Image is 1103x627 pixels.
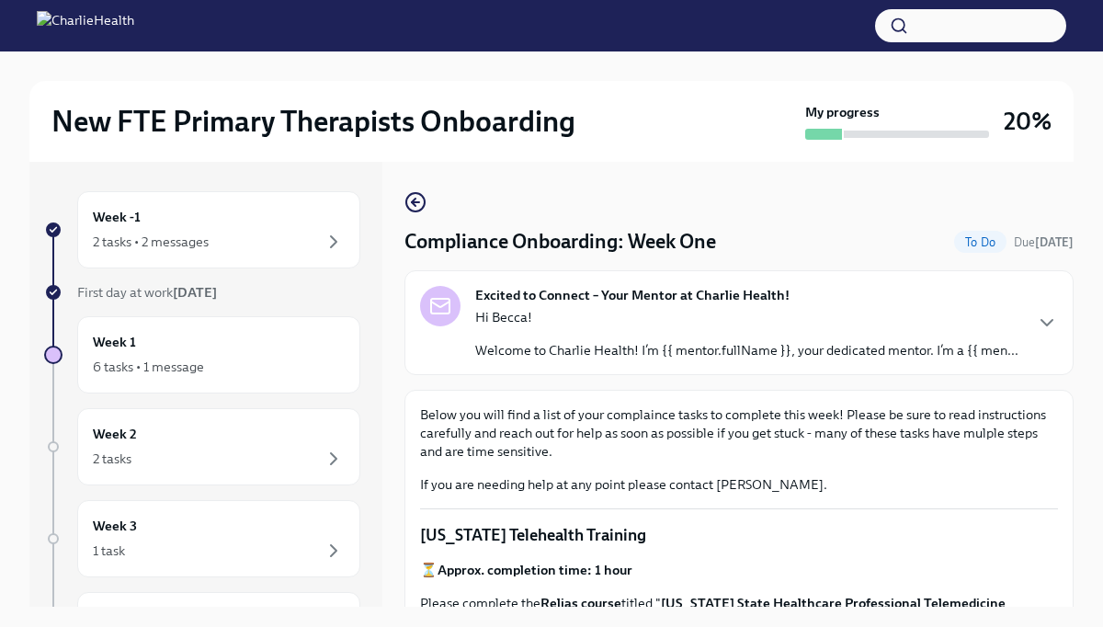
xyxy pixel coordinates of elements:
[93,516,137,536] h6: Week 3
[93,207,141,227] h6: Week -1
[93,233,209,251] div: 2 tasks • 2 messages
[475,341,1018,359] p: Welcome to Charlie Health! I’m {{ mentor.fullName }}, your dedicated mentor. I’m a {{ men...
[805,103,880,121] strong: My progress
[93,450,131,468] div: 2 tasks
[93,332,136,352] h6: Week 1
[1014,235,1074,249] span: Due
[954,235,1006,249] span: To Do
[475,308,1018,326] p: Hi Becca!
[420,561,1058,579] p: ⏳
[44,500,360,577] a: Week 31 task
[51,103,575,140] h2: New FTE Primary Therapists Onboarding
[438,562,632,578] strong: Approx. completion time: 1 hour
[44,283,360,302] a: First day at work[DATE]
[540,595,621,611] strong: Relias course
[44,316,360,393] a: Week 16 tasks • 1 message
[93,541,125,560] div: 1 task
[173,284,217,301] strong: [DATE]
[420,524,1058,546] p: [US_STATE] Telehealth Training
[1014,234,1074,251] span: August 31st, 2025 10:00
[1004,105,1052,138] h3: 20%
[93,358,204,376] div: 6 tasks • 1 message
[37,11,134,40] img: CharlieHealth
[93,424,137,444] h6: Week 2
[44,191,360,268] a: Week -12 tasks • 2 messages
[475,286,790,304] strong: Excited to Connect – Your Mentor at Charlie Health!
[420,405,1058,461] p: Below you will find a list of your complaince tasks to complete this week! Please be sure to read...
[77,284,217,301] span: First day at work
[404,228,716,256] h4: Compliance Onboarding: Week One
[420,475,1058,494] p: If you are needing help at any point please contact [PERSON_NAME].
[44,408,360,485] a: Week 22 tasks
[1035,235,1074,249] strong: [DATE]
